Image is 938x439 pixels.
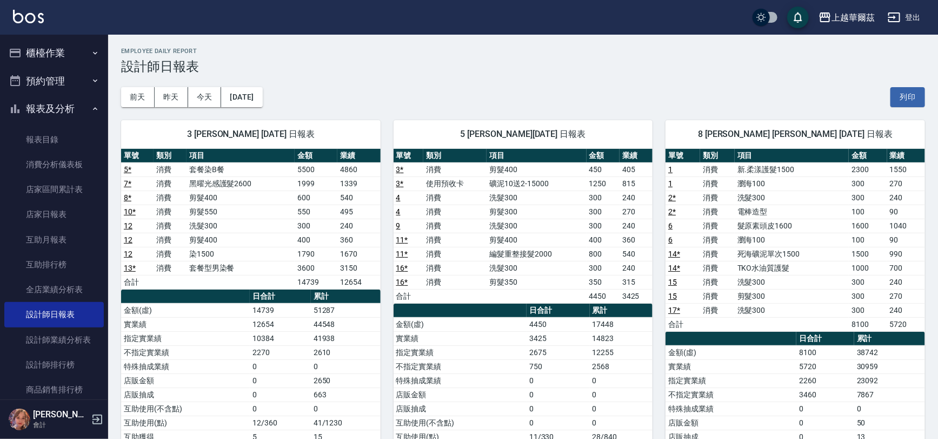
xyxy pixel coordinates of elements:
[487,205,586,219] td: 剪髮300
[666,317,700,331] td: 合計
[311,416,381,430] td: 41/1230
[487,162,586,176] td: 剪髮400
[796,332,854,346] th: 日合計
[250,303,311,317] td: 14739
[668,278,677,286] a: 15
[700,219,735,233] td: 消費
[154,162,186,176] td: 消費
[487,275,586,289] td: 剪髮350
[587,191,620,205] td: 300
[33,420,88,430] p: 會計
[423,176,487,191] td: 使用預收卡
[849,275,887,289] td: 300
[849,233,887,247] td: 100
[735,162,849,176] td: 新.柔漾護髮1500
[587,205,620,219] td: 300
[250,317,311,331] td: 12654
[337,261,380,275] td: 3150
[394,345,527,359] td: 指定實業績
[134,129,368,140] span: 3 [PERSON_NAME] [DATE] 日報表
[527,402,590,416] td: 0
[854,345,925,359] td: 38742
[187,247,295,261] td: 染1500
[735,289,849,303] td: 剪髮300
[887,162,925,176] td: 1550
[188,87,222,107] button: 今天
[887,275,925,289] td: 240
[668,179,673,188] a: 1
[121,359,250,374] td: 特殊抽成業績
[295,149,337,163] th: 金額
[700,191,735,205] td: 消費
[121,87,155,107] button: 前天
[337,162,380,176] td: 4860
[735,261,849,275] td: TKO水油質護髮
[250,359,311,374] td: 0
[620,261,653,275] td: 240
[887,303,925,317] td: 240
[666,359,796,374] td: 實業績
[700,205,735,219] td: 消費
[735,205,849,219] td: 電棒造型
[154,205,186,219] td: 消費
[154,261,186,275] td: 消費
[121,331,250,345] td: 指定實業績
[700,247,735,261] td: 消費
[121,149,154,163] th: 單號
[311,359,381,374] td: 0
[487,176,586,191] td: 礦泥10送2-15000
[620,191,653,205] td: 240
[887,176,925,191] td: 270
[4,95,104,123] button: 報表及分析
[735,303,849,317] td: 洗髮300
[735,275,849,289] td: 洗髮300
[620,219,653,233] td: 240
[849,219,887,233] td: 1600
[666,388,796,402] td: 不指定實業績
[4,252,104,277] a: 互助排行榜
[423,275,487,289] td: 消費
[4,152,104,177] a: 消費分析儀表板
[849,303,887,317] td: 300
[311,331,381,345] td: 41938
[700,233,735,247] td: 消費
[423,149,487,163] th: 類別
[4,377,104,402] a: 商品銷售排行榜
[887,205,925,219] td: 90
[187,205,295,219] td: 剪髮550
[337,247,380,261] td: 1670
[590,416,653,430] td: 0
[620,176,653,191] td: 815
[527,388,590,402] td: 0
[396,207,401,216] a: 4
[849,191,887,205] td: 300
[423,261,487,275] td: 消費
[735,219,849,233] td: 髮原素頭皮1600
[666,149,700,163] th: 單號
[668,235,673,244] a: 6
[666,402,796,416] td: 特殊抽成業績
[527,304,590,318] th: 日合計
[121,416,250,430] td: 互助使用(點)
[700,289,735,303] td: 消費
[121,303,250,317] td: 金額(虛)
[527,416,590,430] td: 0
[854,332,925,346] th: 累計
[311,317,381,331] td: 44548
[250,388,311,402] td: 0
[311,374,381,388] td: 2650
[487,149,586,163] th: 項目
[620,233,653,247] td: 360
[796,374,854,388] td: 2260
[394,149,653,304] table: a dense table
[187,233,295,247] td: 剪髮400
[587,261,620,275] td: 300
[311,303,381,317] td: 51287
[735,176,849,191] td: 瀏海100
[735,233,849,247] td: 瀏海100
[337,233,380,247] td: 360
[187,176,295,191] td: 黑曜光感護髮2600
[527,317,590,331] td: 4450
[121,388,250,402] td: 店販抽成
[527,345,590,359] td: 2675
